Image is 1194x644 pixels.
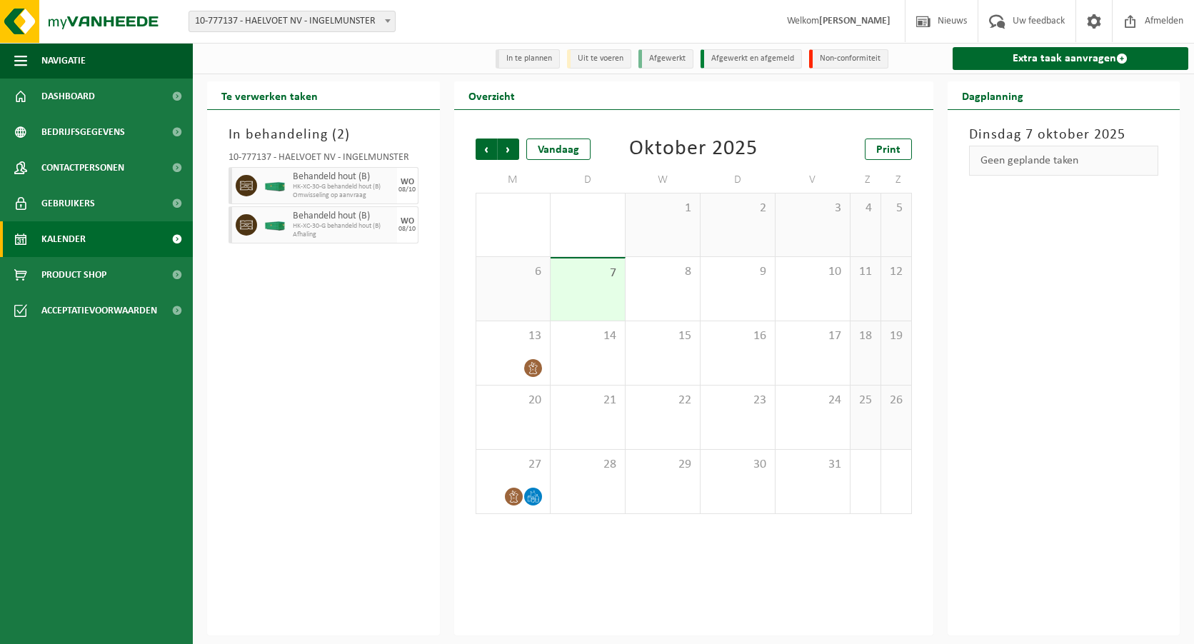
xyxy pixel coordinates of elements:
[41,293,157,328] span: Acceptatievoorwaarden
[401,178,414,186] div: WO
[858,393,873,408] span: 25
[953,47,1189,70] a: Extra taak aanvragen
[858,264,873,280] span: 11
[969,124,1159,146] h3: Dinsdag 7 oktober 2025
[708,328,768,344] span: 16
[558,457,618,473] span: 28
[708,264,768,280] span: 9
[483,328,543,344] span: 13
[708,393,768,408] span: 23
[558,266,618,281] span: 7
[708,457,768,473] span: 30
[888,201,904,216] span: 5
[483,393,543,408] span: 20
[633,328,693,344] span: 15
[633,201,693,216] span: 1
[189,11,396,32] span: 10-777137 - HAELVOET NV - INGELMUNSTER
[809,49,888,69] li: Non-conformiteit
[293,191,393,200] span: Omwisseling op aanvraag
[888,328,904,344] span: 19
[888,393,904,408] span: 26
[551,167,626,193] td: D
[526,139,591,160] div: Vandaag
[454,81,529,109] h2: Overzicht
[293,231,393,239] span: Afhaling
[41,150,124,186] span: Contactpersonen
[558,328,618,344] span: 14
[41,43,86,79] span: Navigatie
[701,49,802,69] li: Afgewerkt en afgemeld
[626,167,701,193] td: W
[41,221,86,257] span: Kalender
[293,211,393,222] span: Behandeld hout (B)
[401,217,414,226] div: WO
[207,81,332,109] h2: Te verwerken taken
[337,128,345,142] span: 2
[881,167,912,193] td: Z
[496,49,560,69] li: In te plannen
[189,11,395,31] span: 10-777137 - HAELVOET NV - INGELMUNSTER
[638,49,693,69] li: Afgewerkt
[858,328,873,344] span: 18
[858,201,873,216] span: 4
[783,264,843,280] span: 10
[398,186,416,193] div: 08/10
[41,114,125,150] span: Bedrijfsgegevens
[633,264,693,280] span: 8
[876,144,900,156] span: Print
[633,393,693,408] span: 22
[969,146,1159,176] div: Geen geplande taken
[629,139,758,160] div: Oktober 2025
[293,222,393,231] span: HK-XC-30-G behandeld hout (B)
[708,201,768,216] span: 2
[229,153,418,167] div: 10-777137 - HAELVOET NV - INGELMUNSTER
[783,328,843,344] span: 17
[819,16,891,26] strong: [PERSON_NAME]
[783,201,843,216] span: 3
[293,171,393,183] span: Behandeld hout (B)
[701,167,776,193] td: D
[264,220,286,231] img: HK-XC-30-GN-00
[567,49,631,69] li: Uit te voeren
[558,393,618,408] span: 21
[865,139,912,160] a: Print
[483,457,543,473] span: 27
[398,226,416,233] div: 08/10
[888,264,904,280] span: 12
[948,81,1038,109] h2: Dagplanning
[293,183,393,191] span: HK-XC-30-G behandeld hout (B)
[41,186,95,221] span: Gebruikers
[476,139,497,160] span: Vorige
[783,457,843,473] span: 31
[783,393,843,408] span: 24
[264,181,286,191] img: HK-XC-30-GN-00
[851,167,881,193] td: Z
[229,124,418,146] h3: In behandeling ( )
[633,457,693,473] span: 29
[41,257,106,293] span: Product Shop
[476,167,551,193] td: M
[498,139,519,160] span: Volgende
[776,167,851,193] td: V
[483,264,543,280] span: 6
[41,79,95,114] span: Dashboard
